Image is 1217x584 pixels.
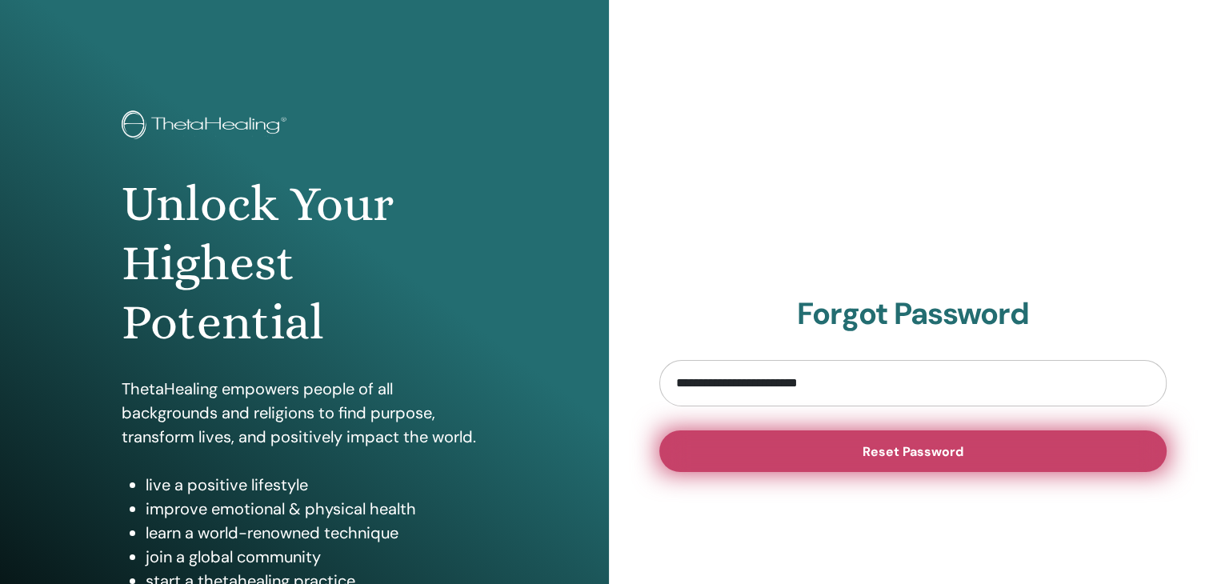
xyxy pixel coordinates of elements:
[122,174,487,353] h1: Unlock Your Highest Potential
[146,497,487,521] li: improve emotional & physical health
[659,430,1167,472] button: Reset Password
[122,377,487,449] p: ThetaHealing empowers people of all backgrounds and religions to find purpose, transform lives, a...
[146,521,487,545] li: learn a world-renowned technique
[659,296,1167,333] h2: Forgot Password
[863,443,963,460] span: Reset Password
[146,473,487,497] li: live a positive lifestyle
[146,545,487,569] li: join a global community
